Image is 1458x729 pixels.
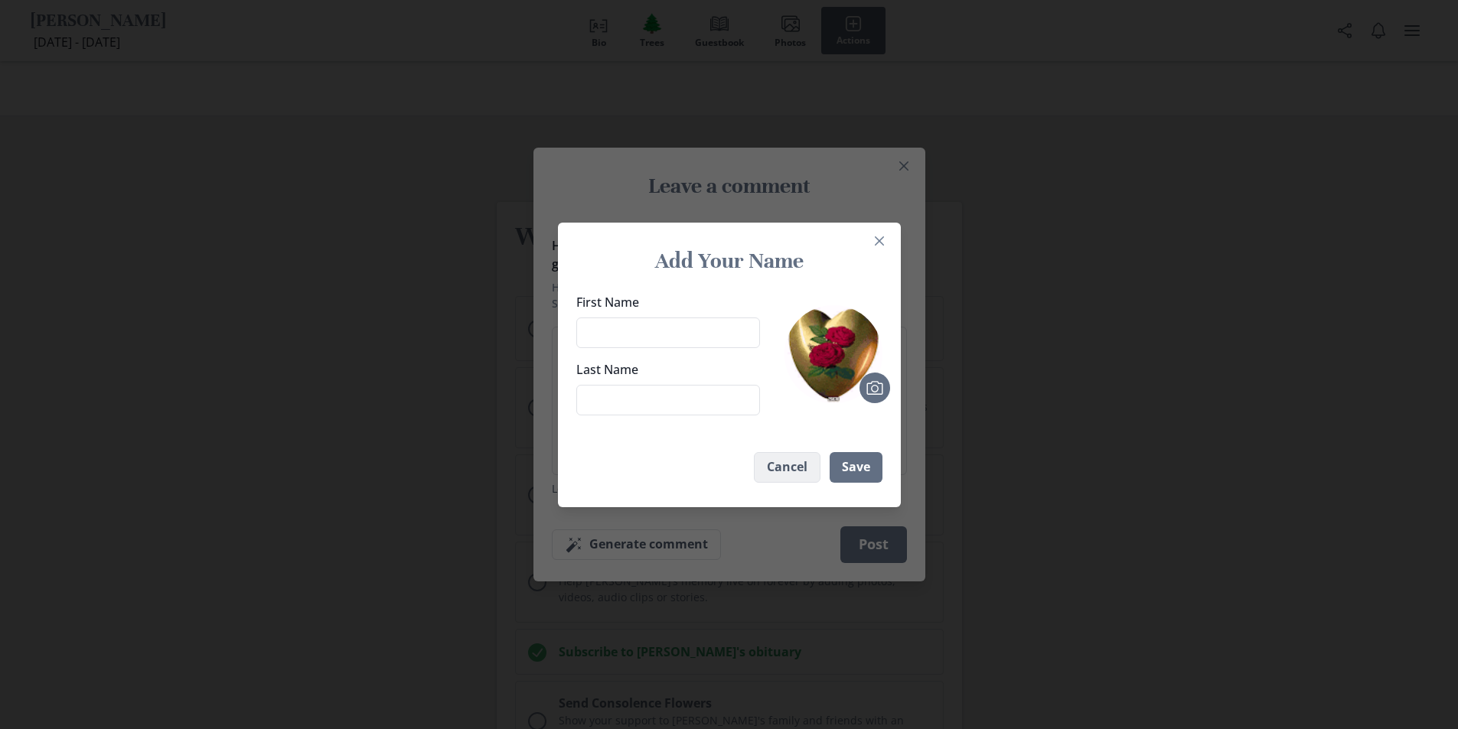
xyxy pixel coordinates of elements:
button: Cancel [754,452,820,483]
h3: Add Your Name [589,247,870,275]
label: Last Name [576,360,751,379]
button: Upload photo [859,373,890,403]
button: Close [867,229,892,253]
label: First Name [576,293,751,311]
button: Save [830,452,882,483]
